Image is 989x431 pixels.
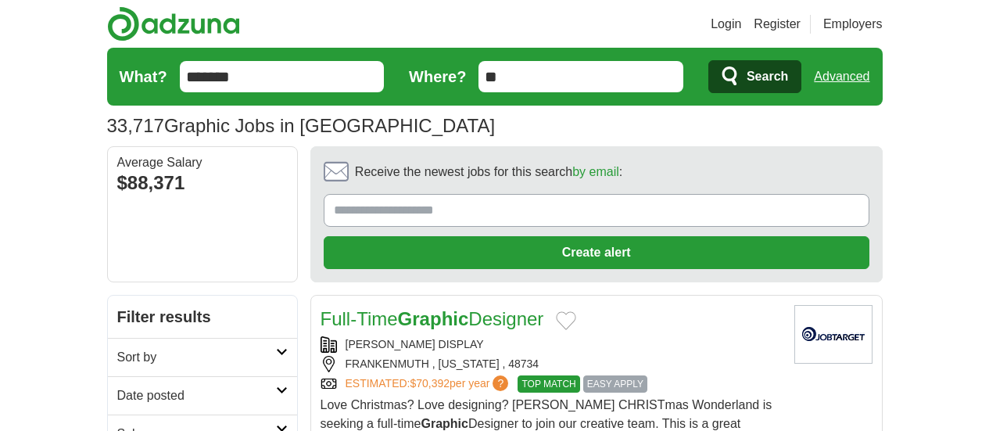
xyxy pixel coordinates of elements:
[518,375,579,393] span: TOP MATCH
[321,356,782,372] div: FRANKENMUTH , [US_STATE] , 48734
[321,336,782,353] div: [PERSON_NAME] DISPLAY
[324,236,869,269] button: Create alert
[823,15,883,34] a: Employers
[117,348,276,367] h2: Sort by
[108,338,297,376] a: Sort by
[107,115,496,136] h1: Graphic Jobs in [GEOGRAPHIC_DATA]
[321,308,544,329] a: Full-TimeGraphicDesigner
[410,377,450,390] span: $70,392
[747,61,788,92] span: Search
[814,61,869,92] a: Advanced
[117,386,276,405] h2: Date posted
[583,375,647,393] span: EASY APPLY
[117,156,288,169] div: Average Salary
[572,165,619,178] a: by email
[355,163,622,181] span: Receive the newest jobs for this search :
[493,375,508,391] span: ?
[120,65,167,88] label: What?
[794,305,873,364] img: Company logo
[346,375,512,393] a: ESTIMATED:$70,392per year?
[398,308,469,329] strong: Graphic
[117,169,288,197] div: $88,371
[108,376,297,415] a: Date posted
[108,296,297,338] h2: Filter results
[708,60,801,93] button: Search
[107,112,164,140] span: 33,717
[421,417,468,430] strong: Graphic
[409,65,466,88] label: Where?
[556,311,576,330] button: Add to favorite jobs
[711,15,741,34] a: Login
[107,6,240,41] img: Adzuna logo
[754,15,801,34] a: Register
